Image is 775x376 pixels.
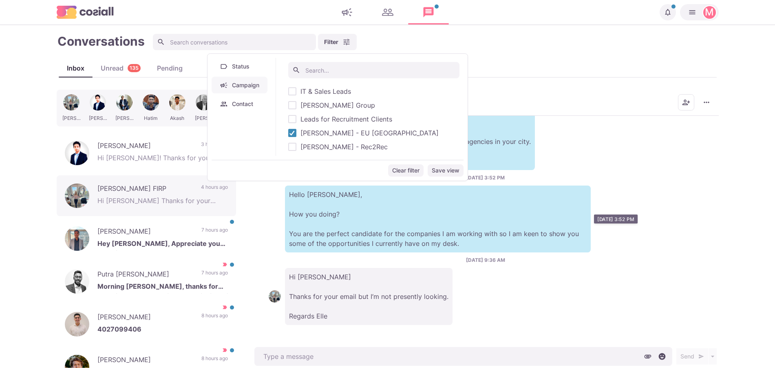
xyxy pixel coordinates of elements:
input: Search... [288,62,459,78]
p: [PERSON_NAME] [97,312,193,324]
p: [DATE] 3:52 PM [466,174,505,181]
p: [DATE] 9:36 AM [466,257,505,264]
div: Martin [705,7,714,17]
p: Hello [PERSON_NAME], How you doing? You are the perfect candidate for the companies I am working ... [285,186,591,252]
button: Clear filter [388,164,424,177]
button: Campaign [212,77,267,93]
button: Select emoji [656,350,668,363]
p: 7 hours ago [201,269,228,281]
p: Hi [PERSON_NAME]! Thanks for your message! I am currently managing this company and the plan is t... [97,153,228,165]
div: Unread [93,63,149,73]
h1: Conversations [57,34,145,49]
img: logo [57,6,114,18]
p: [PERSON_NAME] FIRP [97,184,193,196]
button: Save view [428,164,464,177]
p: 4 hours ago [201,184,228,196]
p: Hi [PERSON_NAME] Thanks for your email but I’m not presently looking. Regards Elle [97,196,228,208]
div: Inbox [59,63,93,73]
p: 3 hours ago [201,141,228,153]
img: Todd Pagos [65,226,89,251]
button: Attach files [642,350,654,363]
img: Putra Nur Afiq [65,269,89,294]
p: 135 [130,64,139,72]
p: 7 hours ago [201,226,228,239]
img: Elle-Louise Tucker FIRP [269,290,281,303]
button: Add add contacts [678,94,694,111]
img: Shahbaz M. [65,141,89,165]
button: Status [212,58,267,75]
button: Contact [212,95,267,112]
p: Hi [PERSON_NAME] Thanks for your email but I’m not presently looking. Regards Elle [285,268,453,325]
p: 8 hours ago [201,355,228,367]
button: Filter [318,34,357,50]
button: Send [676,348,708,365]
span: [PERSON_NAME] Group [300,100,375,110]
p: [PERSON_NAME] [97,226,193,239]
div: Pending [149,63,191,73]
span: IT & Sales Leads [300,86,351,96]
p: [PERSON_NAME] [97,141,193,153]
span: Leads for Recruitment Clients [300,114,392,124]
p: 8 hours ago [201,312,228,324]
p: 4027099406 [97,324,228,336]
img: Alex Belgrade [65,312,89,336]
p: Putra [PERSON_NAME] [97,269,193,281]
p: Hey [PERSON_NAME], Appreciate you reaching out, but no thanks! I am all set at MP! -[PERSON_NAME] [97,239,228,251]
button: Notifications [660,4,676,20]
p: [PERSON_NAME] [97,355,193,367]
img: Elle-Louise Tucker FIRP [65,184,89,208]
button: More menu [698,94,715,111]
button: Martin [680,4,719,20]
input: Search conversations [153,34,316,50]
span: [PERSON_NAME] - EU [GEOGRAPHIC_DATA] [300,128,439,138]
p: Morning [PERSON_NAME], thanks for reaching out! I appreciate you thinking of me and sharing what ... [97,281,228,294]
span: [PERSON_NAME] - Rec2Rec [300,142,388,152]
